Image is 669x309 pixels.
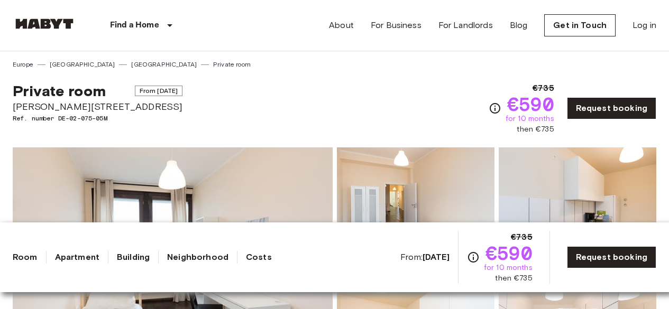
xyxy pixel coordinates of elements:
a: Get in Touch [544,14,616,36]
a: Neighborhood [167,251,228,264]
svg: Check cost overview for full price breakdown. Please note that discounts apply to new joiners onl... [467,251,480,264]
span: €735 [533,82,554,95]
span: From: [400,251,450,263]
a: Log in [633,19,656,32]
img: Picture of unit DE-02-075-05M [499,147,656,286]
a: [GEOGRAPHIC_DATA] [50,60,115,69]
a: Request booking [567,246,656,268]
span: €590 [507,95,554,114]
a: [GEOGRAPHIC_DATA] [131,60,197,69]
a: Private room [213,60,251,69]
span: Ref. number DE-02-075-05M [13,114,182,123]
b: [DATE] [423,252,450,262]
a: About [329,19,354,32]
span: From [DATE] [135,86,183,96]
span: for 10 months [506,114,554,124]
img: Habyt [13,18,76,29]
a: Apartment [55,251,99,264]
img: Picture of unit DE-02-075-05M [337,147,494,286]
a: Blog [510,19,528,32]
span: [PERSON_NAME][STREET_ADDRESS] [13,100,182,114]
a: Costs [246,251,272,264]
span: for 10 months [484,263,533,273]
span: €590 [485,244,533,263]
span: then €735 [517,124,554,135]
a: For Business [371,19,421,32]
a: Room [13,251,38,264]
span: Private room [13,82,106,100]
a: Building [117,251,150,264]
a: Request booking [567,97,656,119]
a: For Landlords [438,19,493,32]
svg: Check cost overview for full price breakdown. Please note that discounts apply to new joiners onl... [489,102,501,115]
span: then €735 [495,273,532,284]
p: Find a Home [110,19,159,32]
a: Europe [13,60,33,69]
span: €735 [511,231,533,244]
